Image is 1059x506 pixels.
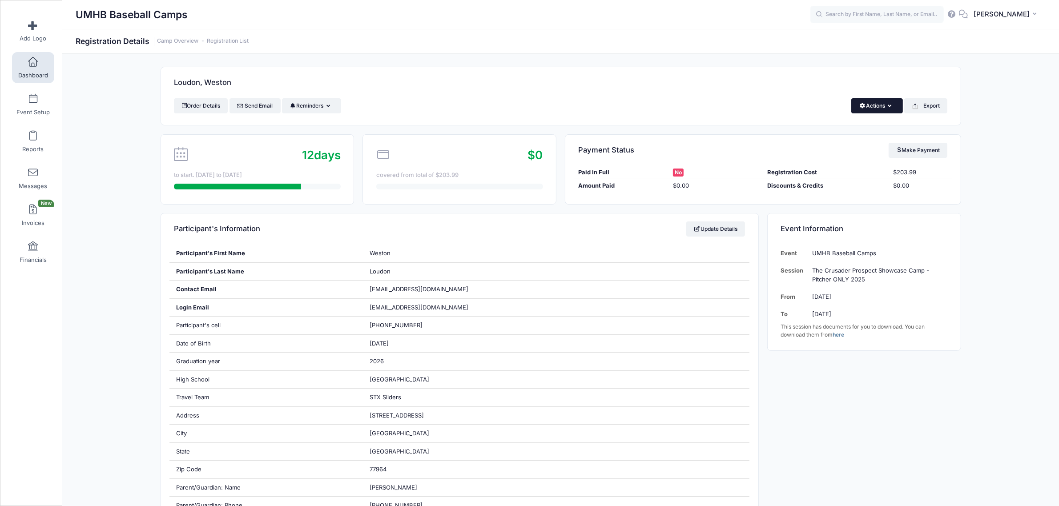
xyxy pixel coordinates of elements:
[808,262,947,288] td: The Crusader Prospect Showcase Camp - Pitcher ONLY 2025
[810,6,944,24] input: Search by First Name, Last Name, or Email...
[12,15,54,46] a: Add Logo
[781,217,843,242] h4: Event Information
[851,98,902,113] button: Actions
[174,217,260,242] h4: Participant's Information
[16,108,50,116] span: Event Setup
[370,285,468,293] span: [EMAIL_ADDRESS][DOMAIN_NAME]
[12,126,54,157] a: Reports
[230,98,281,113] a: Send Email
[781,305,808,323] td: To
[370,249,391,257] span: Weston
[686,221,745,237] a: Update Details
[574,181,668,190] div: Amount Paid
[673,169,684,177] span: No
[174,70,231,96] h4: Loudon, Weston
[174,98,228,113] a: Order Details
[169,407,363,425] div: Address
[169,461,363,478] div: Zip Code
[781,288,808,305] td: From
[370,303,481,312] span: [EMAIL_ADDRESS][DOMAIN_NAME]
[579,137,635,163] h4: Payment Status
[169,371,363,389] div: High School
[76,36,249,46] h1: Registration Details
[370,448,429,455] span: [GEOGRAPHIC_DATA]
[763,181,889,190] div: Discounts & Credits
[370,321,423,329] span: [PHONE_NUMBER]
[12,237,54,268] a: Financials
[169,425,363,442] div: City
[370,484,417,491] span: [PERSON_NAME]
[370,357,384,365] span: 2026
[169,263,363,281] div: Participant's Last Name
[169,335,363,353] div: Date of Birth
[282,98,341,113] button: Reminders
[12,89,54,120] a: Event Setup
[20,35,46,42] span: Add Logo
[169,479,363,497] div: Parent/Guardian: Name
[20,256,47,264] span: Financials
[370,376,429,383] span: [GEOGRAPHIC_DATA]
[207,38,249,44] a: Registration List
[169,443,363,461] div: State
[808,305,947,323] td: [DATE]
[763,168,889,177] div: Registration Cost
[376,171,543,180] div: covered from total of $203.99
[370,268,391,275] span: Loudon
[889,181,952,190] div: $0.00
[370,430,429,437] span: [GEOGRAPHIC_DATA]
[370,466,387,473] span: 77964
[370,340,389,347] span: [DATE]
[302,148,314,162] span: 12
[370,412,424,419] span: [STREET_ADDRESS]
[889,168,952,177] div: $203.99
[781,323,947,339] div: This session has documents for you to download. You can download them from
[12,163,54,194] a: Messages
[18,72,48,79] span: Dashboard
[12,52,54,83] a: Dashboard
[12,200,54,231] a: InvoicesNew
[19,182,47,190] span: Messages
[574,168,668,177] div: Paid in Full
[889,143,948,158] a: Make Payment
[157,38,198,44] a: Camp Overview
[808,245,947,262] td: UMHB Baseball Camps
[528,148,543,162] span: $0
[169,317,363,334] div: Participant's cell
[781,245,808,262] td: Event
[174,171,341,180] div: to start. [DATE] to [DATE]
[968,4,1046,25] button: [PERSON_NAME]
[370,394,401,401] span: STX Sliders
[22,219,44,227] span: Invoices
[169,299,363,317] div: Login Email
[169,245,363,262] div: Participant's First Name
[76,4,188,25] h1: UMHB Baseball Camps
[808,288,947,305] td: [DATE]
[169,281,363,298] div: Contact Email
[169,353,363,370] div: Graduation year
[974,9,1030,19] span: [PERSON_NAME]
[169,389,363,406] div: Travel Team
[38,200,54,207] span: New
[302,146,341,164] div: days
[781,262,808,288] td: Session
[22,145,44,153] span: Reports
[668,181,763,190] div: $0.00
[833,331,844,338] a: here
[904,98,947,113] button: Export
